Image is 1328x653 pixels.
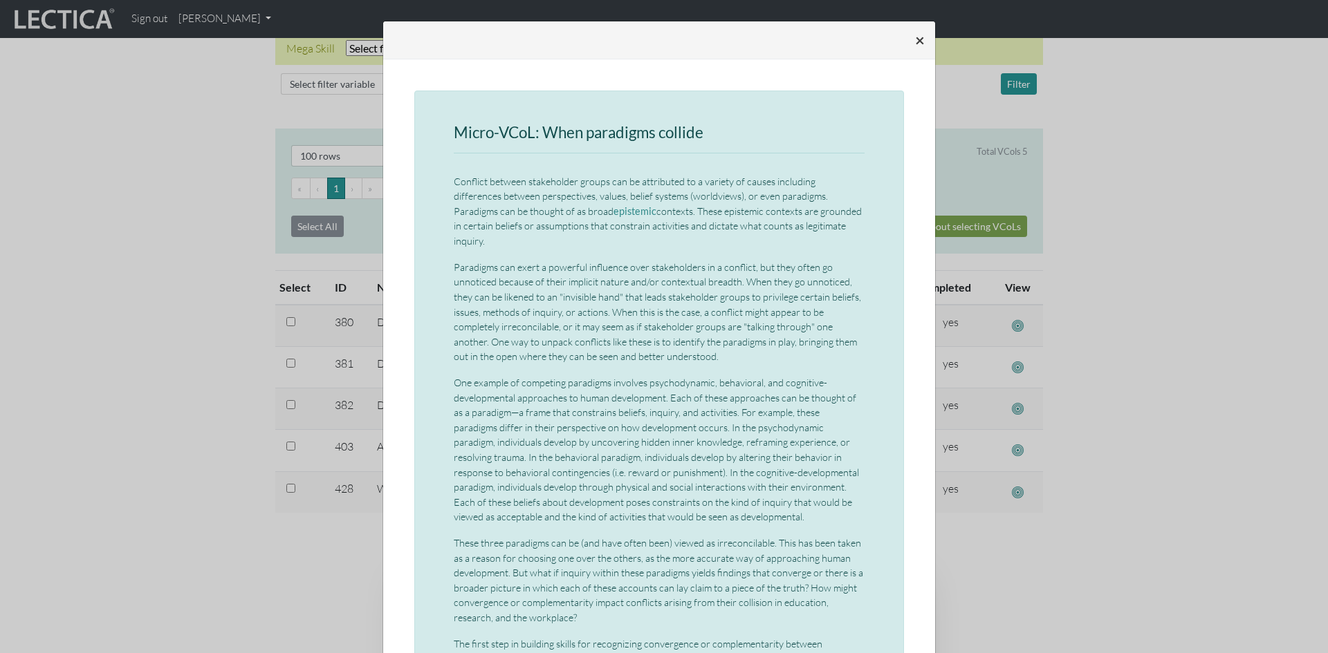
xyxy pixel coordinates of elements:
[454,375,865,524] p: One example of competing paradigms involves psychodynamic, behavioral, and cognitive-developmenta...
[454,260,865,364] p: Paradigms can exert a powerful influence over stakeholders in a conflict, but they often go unnot...
[904,21,936,59] button: Close
[614,205,656,217] a: epistemic
[915,30,925,50] span: ×
[454,174,865,249] p: Conflict between stakeholder groups can be attributed to a variety of causes including difference...
[454,124,865,142] h3: Micro-VCoL: When paradigms collide
[454,536,865,625] p: These three paradigms can be (and have often been) viewed as irreconcilable. This has been taken ...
